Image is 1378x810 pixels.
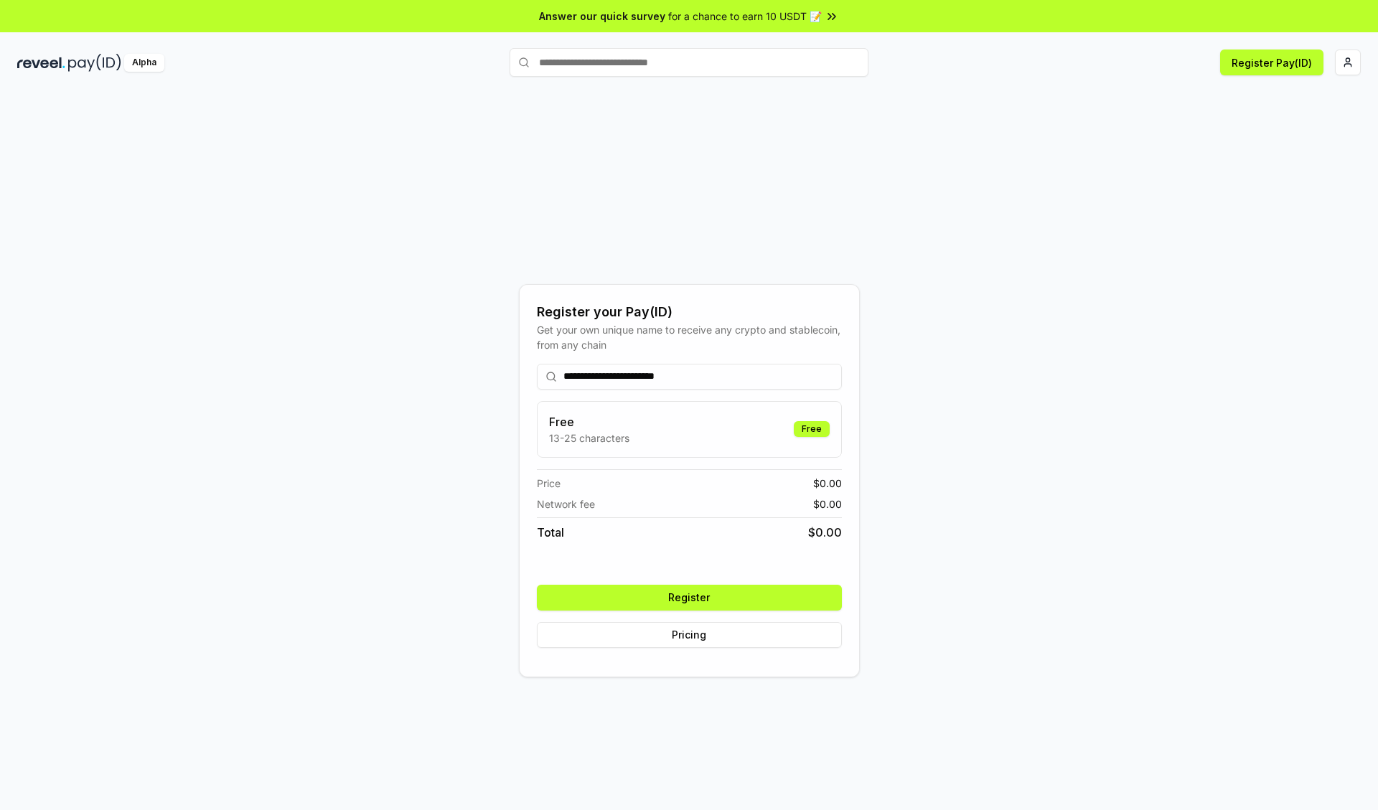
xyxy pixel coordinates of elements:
[537,622,842,648] button: Pricing
[537,524,564,541] span: Total
[124,54,164,72] div: Alpha
[668,9,822,24] span: for a chance to earn 10 USDT 📝
[17,54,65,72] img: reveel_dark
[808,524,842,541] span: $ 0.00
[537,322,842,352] div: Get your own unique name to receive any crypto and stablecoin, from any chain
[537,496,595,512] span: Network fee
[549,413,629,430] h3: Free
[537,302,842,322] div: Register your Pay(ID)
[537,476,561,491] span: Price
[537,585,842,611] button: Register
[539,9,665,24] span: Answer our quick survey
[813,496,842,512] span: $ 0.00
[1220,50,1323,75] button: Register Pay(ID)
[794,421,830,437] div: Free
[813,476,842,491] span: $ 0.00
[549,430,629,446] p: 13-25 characters
[68,54,121,72] img: pay_id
